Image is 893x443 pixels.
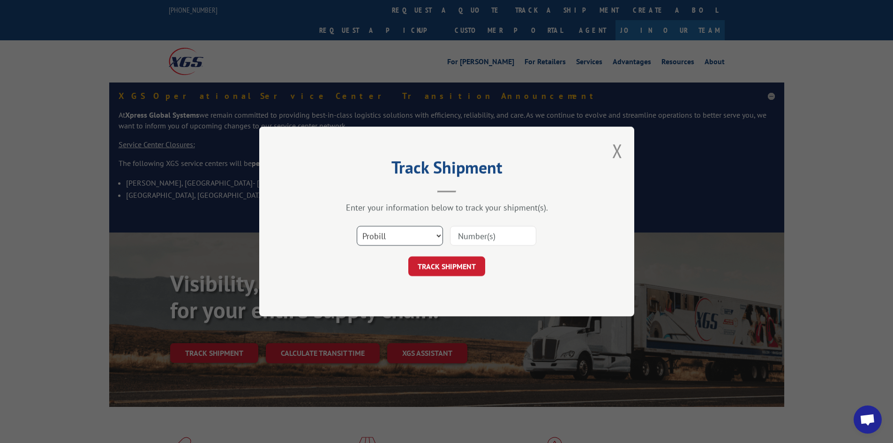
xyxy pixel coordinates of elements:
h2: Track Shipment [306,161,587,179]
div: Enter your information below to track your shipment(s). [306,202,587,213]
a: Open chat [854,405,882,434]
input: Number(s) [450,226,536,246]
button: Close modal [612,138,623,163]
button: TRACK SHIPMENT [408,256,485,276]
